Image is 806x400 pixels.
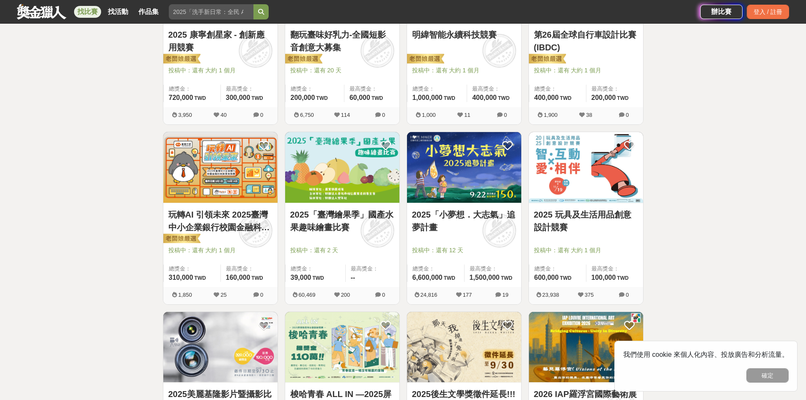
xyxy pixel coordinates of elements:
[226,85,272,93] span: 最高獎金：
[407,312,521,383] img: Cover Image
[464,112,470,118] span: 11
[226,94,250,101] span: 300,000
[371,95,383,101] span: TWD
[226,265,272,273] span: 最高獎金：
[194,95,206,101] span: TWD
[74,6,101,18] a: 找比賽
[421,292,437,298] span: 24,816
[291,274,311,281] span: 39,000
[413,274,443,281] span: 6,600,000
[542,292,559,298] span: 23,938
[560,275,571,281] span: TWD
[626,112,629,118] span: 0
[285,132,399,203] img: Cover Image
[501,275,512,281] span: TWD
[700,5,743,19] a: 辦比賽
[405,53,444,65] img: 老闆娘嚴選
[226,274,250,281] span: 160,000
[220,112,226,118] span: 40
[544,112,558,118] span: 1,900
[534,274,559,281] span: 600,000
[349,85,394,93] span: 最高獎金：
[412,66,516,75] span: 投稿中：還有 大約 1 個月
[105,6,132,18] a: 找活動
[178,292,192,298] span: 1,850
[534,28,638,54] a: 第26屆全球自行車設計比賽(IBDC)
[534,85,581,93] span: 總獎金：
[617,275,628,281] span: TWD
[529,132,643,203] a: Cover Image
[168,28,272,54] a: 2025 康寧創星家 - 創新應用競賽
[291,265,340,273] span: 總獎金：
[412,246,516,255] span: 投稿中：還有 12 天
[283,53,322,65] img: 老闆娘嚴選
[472,94,497,101] span: 400,000
[299,292,316,298] span: 60,469
[591,85,638,93] span: 最高獎金：
[163,132,278,203] img: Cover Image
[291,94,315,101] span: 200,000
[470,274,500,281] span: 1,500,000
[746,368,789,383] button: 確定
[341,292,350,298] span: 200
[349,94,370,101] span: 60,000
[194,275,206,281] span: TWD
[290,66,394,75] span: 投稿中：還有 20 天
[412,28,516,41] a: 明緯智能永續科技競賽
[312,275,324,281] span: TWD
[529,312,643,383] img: Cover Image
[382,112,385,118] span: 0
[413,265,459,273] span: 總獎金：
[163,312,278,383] img: Cover Image
[341,112,350,118] span: 114
[623,351,789,358] span: 我們使用 cookie 來個人化內容、投放廣告和分析流量。
[585,292,594,298] span: 375
[591,265,638,273] span: 最高獎金：
[169,94,193,101] span: 720,000
[290,28,394,54] a: 翻玩臺味好乳力-全國短影音創意大募集
[472,85,516,93] span: 最高獎金：
[351,265,394,273] span: 最高獎金：
[169,265,215,273] span: 總獎金：
[413,94,443,101] span: 1,000,000
[504,112,507,118] span: 0
[534,265,581,273] span: 總獎金：
[498,95,509,101] span: TWD
[316,95,327,101] span: TWD
[260,292,263,298] span: 0
[502,292,508,298] span: 19
[162,233,201,245] img: 老闆娘嚴選
[444,275,455,281] span: TWD
[168,208,272,234] a: 玩轉AI 引領未來 2025臺灣中小企業銀行校園金融科技創意挑戰賽
[168,246,272,255] span: 投稿中：還有 大約 1 個月
[534,208,638,234] a: 2025 玩具及生活用品創意設計競賽
[169,4,253,19] input: 2025「洗手新日常：全民 ALL IN」洗手歌全台徵選
[382,292,385,298] span: 0
[422,112,436,118] span: 1,000
[407,132,521,203] img: Cover Image
[260,112,263,118] span: 0
[285,312,399,383] img: Cover Image
[412,208,516,234] a: 2025「小夢想．大志氣」追夢計畫
[463,292,472,298] span: 177
[586,112,592,118] span: 38
[617,95,628,101] span: TWD
[169,274,193,281] span: 310,000
[470,265,516,273] span: 最高獎金：
[251,95,263,101] span: TWD
[534,66,638,75] span: 投稿中：還有 大約 1 個月
[300,112,314,118] span: 6,750
[560,95,571,101] span: TWD
[290,246,394,255] span: 投稿中：還有 2 天
[220,292,226,298] span: 25
[747,5,789,19] div: 登入 / 註冊
[527,53,566,65] img: 老闆娘嚴選
[413,85,462,93] span: 總獎金：
[178,112,192,118] span: 3,950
